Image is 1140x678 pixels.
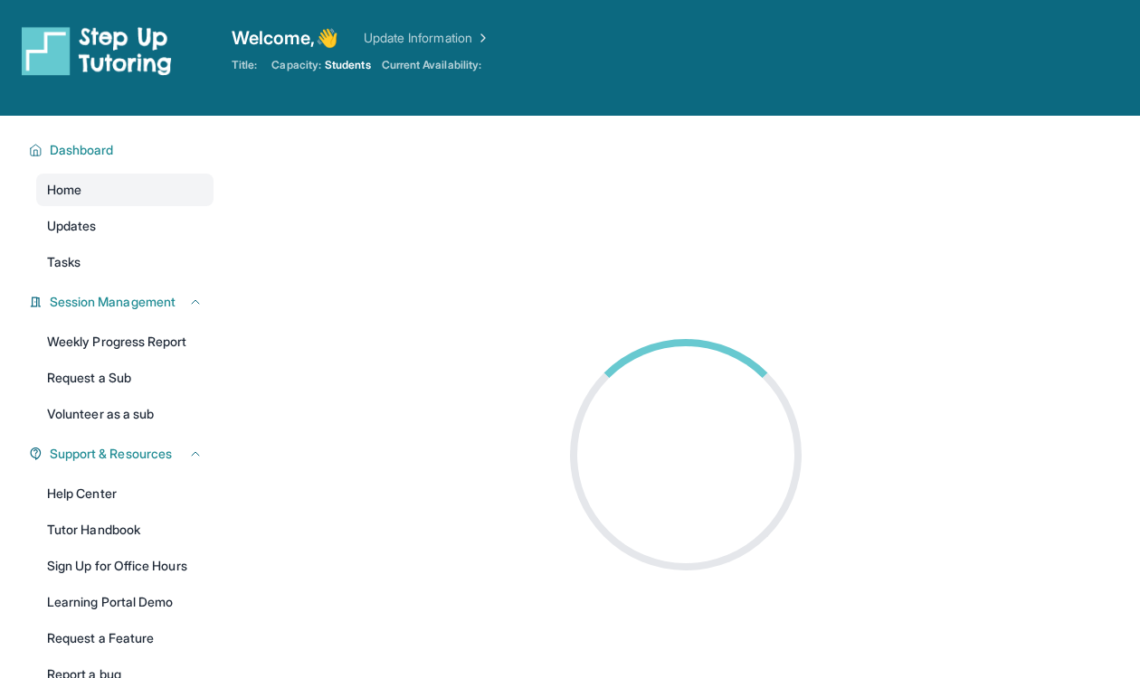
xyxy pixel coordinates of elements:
[47,253,81,271] span: Tasks
[43,141,203,159] button: Dashboard
[36,398,214,430] a: Volunteer as a sub
[47,217,97,235] span: Updates
[50,141,114,159] span: Dashboard
[43,445,203,463] button: Support & Resources
[36,362,214,394] a: Request a Sub
[36,477,214,510] a: Help Center
[271,58,321,72] span: Capacity:
[325,58,371,72] span: Students
[36,210,214,242] a: Updates
[232,58,257,72] span: Title:
[43,293,203,311] button: Session Management
[47,181,81,199] span: Home
[36,550,214,582] a: Sign Up for Office Hours
[36,246,214,278] a: Tasks
[36,586,214,618] a: Learning Portal Demo
[472,29,490,47] img: Chevron Right
[36,174,214,206] a: Home
[36,325,214,358] a: Weekly Progress Report
[22,25,172,76] img: logo
[50,293,176,311] span: Session Management
[232,25,338,51] span: Welcome, 👋
[382,58,481,72] span: Current Availability:
[364,29,490,47] a: Update Information
[50,445,172,463] span: Support & Resources
[36,513,214,546] a: Tutor Handbook
[36,622,214,654] a: Request a Feature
